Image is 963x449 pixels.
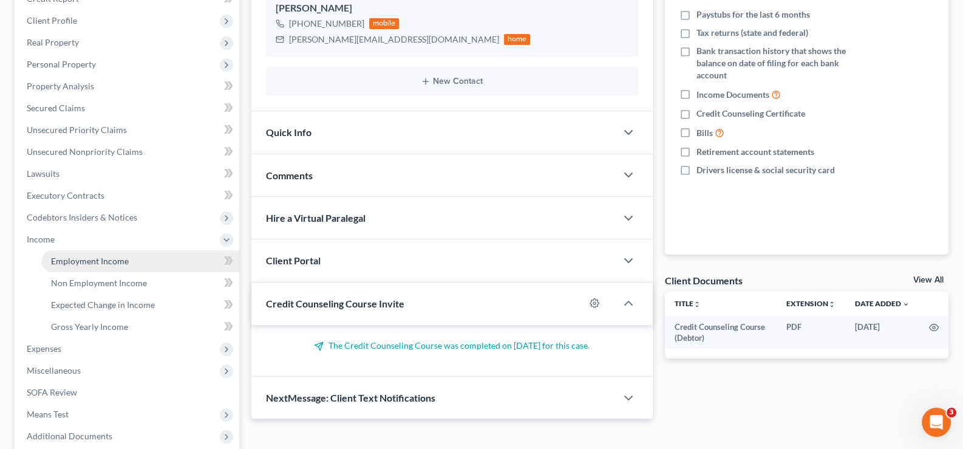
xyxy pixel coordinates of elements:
[27,15,77,26] span: Client Profile
[27,103,85,113] span: Secured Claims
[27,212,137,222] span: Codebtors Insiders & Notices
[27,146,143,157] span: Unsecured Nonpriority Claims
[51,321,128,332] span: Gross Yearly Income
[41,272,239,294] a: Non Employment Income
[665,274,743,287] div: Client Documents
[27,190,104,201] span: Executory Contracts
[51,256,129,266] span: Employment Income
[266,170,313,181] span: Comments
[27,125,127,135] span: Unsecured Priority Claims
[266,212,366,224] span: Hire a Virtual Paralegal
[289,18,364,30] div: [PHONE_NUMBER]
[696,108,805,120] span: Credit Counseling Certificate
[51,300,155,310] span: Expected Change in Income
[777,316,845,349] td: PDF
[17,185,239,207] a: Executory Contracts
[369,18,400,29] div: mobile
[266,392,435,403] span: NextMessage: Client Text Notifications
[41,316,239,338] a: Gross Yearly Income
[51,278,147,288] span: Non Employment Income
[27,431,112,441] span: Additional Documents
[786,299,835,308] a: Extensionunfold_more
[41,250,239,272] a: Employment Income
[27,81,94,91] span: Property Analysis
[693,301,701,308] i: unfold_more
[27,343,61,354] span: Expenses
[27,387,77,397] span: SOFA Review
[276,1,629,16] div: [PERSON_NAME]
[266,340,639,352] p: The Credit Counseling Course was completed on [DATE] for this case.
[276,77,629,86] button: New Contact
[17,163,239,185] a: Lawsuits
[828,301,835,308] i: unfold_more
[27,365,81,375] span: Miscellaneous
[913,276,944,284] a: View All
[17,75,239,97] a: Property Analysis
[266,126,311,138] span: Quick Info
[855,299,910,308] a: Date Added expand_more
[696,146,814,158] span: Retirement account statements
[17,97,239,119] a: Secured Claims
[922,408,951,437] iframe: Intercom live chat
[665,316,777,349] td: Credit Counseling Course (Debtor)
[27,37,79,47] span: Real Property
[696,89,769,101] span: Income Documents
[675,299,701,308] a: Titleunfold_more
[696,127,713,139] span: Bills
[696,27,808,39] span: Tax returns (state and federal)
[41,294,239,316] a: Expected Change in Income
[27,59,96,69] span: Personal Property
[17,119,239,141] a: Unsecured Priority Claims
[696,9,810,21] span: Paystubs for the last 6 months
[17,382,239,403] a: SOFA Review
[289,33,499,46] div: [PERSON_NAME][EMAIL_ADDRESS][DOMAIN_NAME]
[27,234,55,244] span: Income
[266,298,404,309] span: Credit Counseling Course Invite
[696,45,867,81] span: Bank transaction history that shows the balance on date of filing for each bank account
[27,168,60,179] span: Lawsuits
[27,409,69,419] span: Means Test
[845,316,919,349] td: [DATE]
[902,301,910,308] i: expand_more
[947,408,956,417] span: 3
[266,255,321,266] span: Client Portal
[696,164,835,176] span: Drivers license & social security card
[17,141,239,163] a: Unsecured Nonpriority Claims
[504,34,531,45] div: home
